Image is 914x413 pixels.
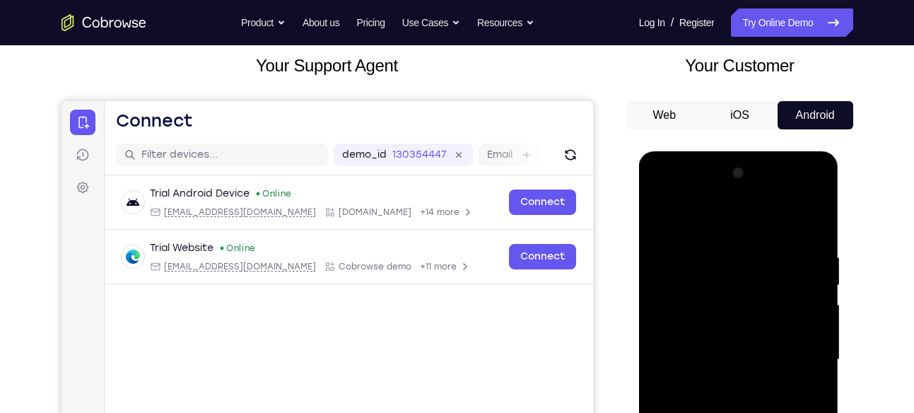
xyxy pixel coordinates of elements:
[43,129,532,183] div: Open device details
[477,8,534,37] button: Resources
[61,14,146,31] a: Go to the home page
[447,143,515,168] a: Connect
[778,101,853,129] button: Android
[679,8,714,37] a: Register
[88,105,254,117] div: Email
[356,8,385,37] a: Pricing
[358,160,395,171] span: +11 more
[671,14,674,31] span: /
[402,8,460,37] button: Use Cases
[61,53,593,78] h2: Your Support Agent
[88,140,152,154] div: Trial Website
[277,160,350,171] span: Cobrowse demo
[731,8,853,37] a: Try Online Demo
[102,105,254,117] span: android@example.com
[102,160,254,171] span: web@example.com
[303,8,339,37] a: About us
[639,8,665,37] a: Log In
[263,105,350,117] div: App
[241,8,286,37] button: Product
[159,146,162,149] div: New devices found.
[88,160,254,171] div: Email
[702,101,778,129] button: iOS
[158,141,194,153] div: Online
[627,53,853,78] h2: Your Customer
[627,101,703,129] button: Web
[263,160,350,171] div: App
[277,105,350,117] span: Cobrowse.io
[447,88,515,114] a: Connect
[358,105,398,117] span: +14 more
